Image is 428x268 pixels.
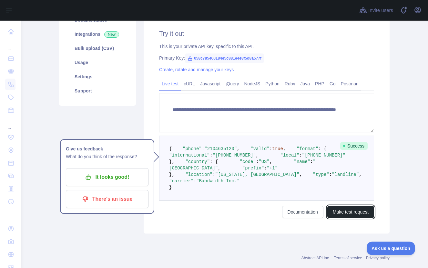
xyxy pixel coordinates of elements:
iframe: Toggle Customer Support [367,242,415,255]
span: : [310,159,313,164]
span: "code" [239,159,256,164]
a: Support [67,84,128,98]
span: "valid" [250,146,270,151]
span: "[PHONE_NUMBER]" [302,153,345,158]
span: : [256,159,259,164]
span: "Bandwidth Inc." [196,178,239,184]
span: "type" [313,172,329,177]
a: Java [298,79,313,89]
button: Invite users [358,5,394,15]
a: Live test [159,79,181,89]
span: { [169,146,172,151]
span: , [256,153,259,158]
span: , [359,172,362,177]
a: Ruby [282,79,298,89]
span: , [283,146,286,151]
span: : [270,146,272,151]
span: : [202,146,204,151]
h1: Give us feedback [66,145,148,153]
span: "2104635120" [204,146,237,151]
span: "international" [169,153,210,158]
span: "prefix" [242,166,264,171]
p: What do you think of the response? [66,153,148,160]
span: Success [340,142,368,150]
span: , [299,172,302,177]
a: Documentation [282,206,323,218]
a: NodeJS [241,79,263,89]
div: ... [5,209,15,222]
span: "+1" [267,166,278,171]
span: "format" [297,146,318,151]
a: Javascript [198,79,223,89]
span: }, [169,172,175,177]
span: Invite users [368,7,393,14]
a: cURL [181,79,198,89]
a: Usage [67,55,128,70]
a: Privacy policy [366,256,390,260]
a: Integrations New [67,27,128,41]
span: , [237,146,239,151]
div: This is your private API key, specific to this API. [159,43,374,50]
span: : [329,172,332,177]
span: : { [318,146,326,151]
h2: Try it out [159,29,374,38]
a: Create, rotate and manage your keys [159,67,234,72]
span: : [299,153,302,158]
span: : [264,166,267,171]
a: Postman [338,79,361,89]
a: Abstract API Inc. [301,256,330,260]
span: : { [210,159,218,164]
span: "[US_STATE], [GEOGRAPHIC_DATA]" [215,172,299,177]
span: : [194,178,196,184]
button: Make test request [327,206,374,218]
span: } [169,185,172,190]
span: true [272,146,283,151]
span: "location" [185,172,212,177]
span: , [270,159,272,164]
span: : [210,153,212,158]
a: Python [263,79,282,89]
a: Terms of service [334,256,362,260]
div: ... [5,117,15,130]
span: "carrier" [169,178,194,184]
a: Go [327,79,338,89]
span: "[PHONE_NUMBER]" [212,153,256,158]
div: ... [5,39,15,52]
span: : [212,172,215,177]
span: , [218,166,220,171]
a: Bulk upload (CSV) [67,41,128,55]
span: "landline" [332,172,359,177]
span: 058c785460184e5c881e4e8f5d8a577f [185,53,264,63]
span: "US" [259,159,270,164]
span: "local" [280,153,299,158]
div: Primary Key: [159,55,374,61]
span: "country" [185,159,210,164]
a: PHP [312,79,327,89]
span: "phone" [183,146,202,151]
span: }, [169,159,175,164]
span: "name" [294,159,310,164]
span: New [104,31,119,38]
a: Settings [67,70,128,84]
a: jQuery [223,79,241,89]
